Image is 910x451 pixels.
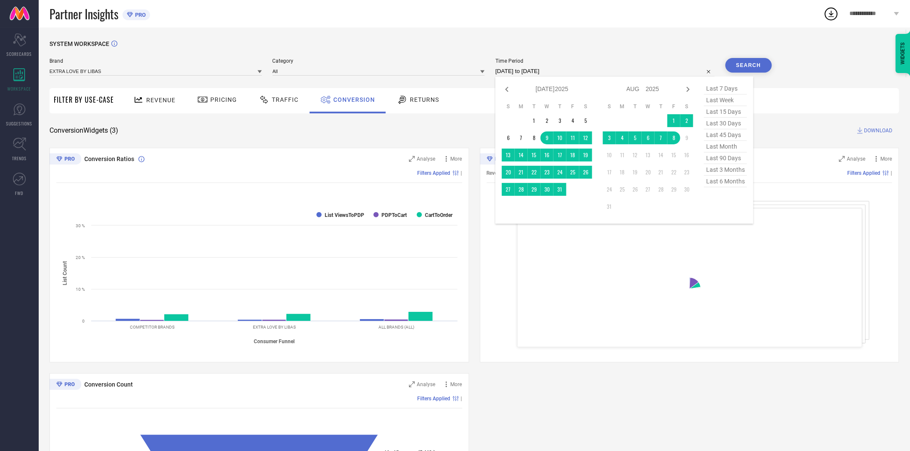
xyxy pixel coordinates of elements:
td: Tue Jul 29 2025 [528,183,541,196]
th: Wednesday [642,103,655,110]
span: DOWNLOAD [864,126,893,135]
svg: Zoom [409,381,415,387]
td: Mon Jul 14 2025 [515,149,528,162]
span: Filter By Use-Case [54,94,114,105]
td: Sun Aug 17 2025 [603,166,616,179]
th: Monday [616,103,629,110]
th: Thursday [655,103,667,110]
text: EXTRA LOVE BY LIBAS [253,325,296,329]
div: Previous month [502,84,512,94]
span: last week [704,94,747,106]
tspan: Android [746,317,759,321]
td: Sat Aug 23 2025 [680,166,693,179]
td: Sun Jul 27 2025 [502,183,515,196]
svg: Zoom [839,156,845,162]
td: Tue Aug 12 2025 [629,149,642,162]
span: Revenue (% share) [487,170,529,176]
td: Tue Aug 19 2025 [629,166,642,179]
td: Thu Aug 21 2025 [655,166,667,179]
td: Wed Jul 23 2025 [541,166,553,179]
text: List ViewsToPDP [325,212,364,218]
td: Fri Aug 15 2025 [667,149,680,162]
button: Search [726,58,772,73]
tspan: List Count [62,261,68,285]
th: Sunday [502,103,515,110]
td: Thu Jul 17 2025 [553,149,566,162]
th: Sunday [603,103,616,110]
td: Sat Jul 26 2025 [579,166,592,179]
span: Filters Applied [418,170,451,176]
span: Time Period [495,58,715,64]
div: Premium [49,379,81,392]
text: CartToOrder [425,212,453,218]
span: Partner Insights [49,5,118,23]
span: Category [273,58,485,64]
td: Tue Jul 15 2025 [528,149,541,162]
span: last 3 months [704,164,747,176]
text: : 31.5 % [606,275,626,280]
td: Sun Aug 03 2025 [603,131,616,144]
th: Saturday [680,103,693,110]
span: PRO [133,12,146,18]
td: Mon Jul 07 2025 [515,131,528,144]
span: last 90 days [704,152,747,164]
td: Thu Jul 31 2025 [553,183,566,196]
th: Tuesday [528,103,541,110]
td: Sun Aug 31 2025 [603,200,616,213]
div: Premium [480,153,512,166]
td: Fri Jul 11 2025 [566,131,579,144]
div: Next month [683,84,693,94]
tspan: IOS [606,275,612,280]
td: Sun Jul 20 2025 [502,166,515,179]
td: Tue Jul 22 2025 [528,166,541,179]
td: Wed Jul 09 2025 [541,131,553,144]
span: | [461,170,462,176]
span: Returns [410,96,439,103]
td: Thu Aug 28 2025 [655,183,667,196]
td: Mon Jul 21 2025 [515,166,528,179]
td: Mon Jul 28 2025 [515,183,528,196]
td: Sun Aug 10 2025 [603,149,616,162]
span: Traffic [272,96,298,103]
span: last 45 days [704,129,747,141]
span: Conversion Ratios [84,155,134,162]
td: Thu Jul 24 2025 [553,166,566,179]
th: Wednesday [541,103,553,110]
span: Revenue [146,97,175,104]
span: last 30 days [704,118,747,129]
text: PDPToCart [382,212,407,218]
span: Conversion Count [84,381,133,388]
td: Sat Jul 05 2025 [579,114,592,127]
td: Wed Jul 16 2025 [541,149,553,162]
span: Pricing [210,96,237,103]
text: : 2.7 % [658,229,678,233]
td: Tue Jul 08 2025 [528,131,541,144]
text: ALL BRANDS (ALL) [379,325,415,329]
span: TRENDS [12,155,27,162]
td: Sat Aug 09 2025 [680,131,693,144]
td: Thu Jul 03 2025 [553,114,566,127]
td: Sat Aug 02 2025 [680,114,693,127]
td: Sat Jul 12 2025 [579,131,592,144]
td: Thu Jul 10 2025 [553,131,566,144]
span: FWD [15,190,24,196]
div: Premium [49,153,81,166]
td: Wed Aug 06 2025 [642,131,655,144]
span: More [451,156,462,162]
td: Tue Aug 05 2025 [629,131,642,144]
th: Friday [667,103,680,110]
th: Monday [515,103,528,110]
svg: Zoom [409,156,415,162]
text: 10 % [76,287,85,292]
span: SCORECARDS [7,51,32,57]
td: Sun Jul 06 2025 [502,131,515,144]
input: Select time period [495,66,715,76]
text: COMPETITOR BRANDS [130,325,175,329]
span: SUGGESTIONS [6,120,33,127]
text: 20 % [76,255,85,260]
td: Tue Jul 01 2025 [528,114,541,127]
text: 0 [82,319,85,323]
span: Analyse [417,381,436,387]
span: last 15 days [704,106,747,118]
td: Fri Aug 22 2025 [667,166,680,179]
